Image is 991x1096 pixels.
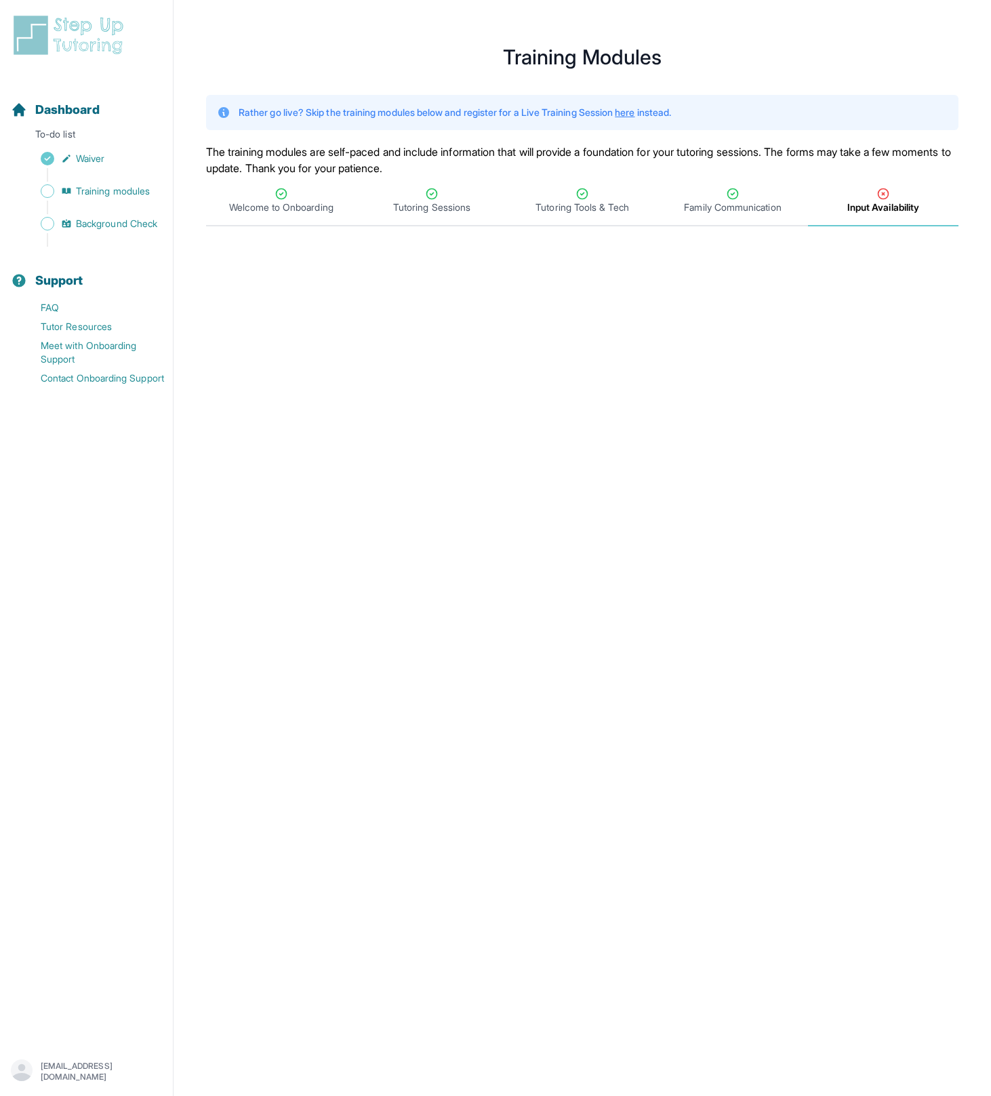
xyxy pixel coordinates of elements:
[11,149,173,168] a: Waiver
[535,201,628,214] span: Tutoring Tools & Tech
[847,201,919,214] span: Input Availability
[11,1059,162,1084] button: [EMAIL_ADDRESS][DOMAIN_NAME]
[239,106,671,119] p: Rather go live? Skip the training modules below and register for a Live Training Session instead.
[615,106,634,118] a: here
[76,152,104,165] span: Waiver
[5,79,167,125] button: Dashboard
[5,127,167,146] p: To-do list
[35,100,100,119] span: Dashboard
[5,249,167,296] button: Support
[76,184,150,198] span: Training modules
[206,49,958,65] h1: Training Modules
[11,182,173,201] a: Training modules
[41,1061,162,1082] p: [EMAIL_ADDRESS][DOMAIN_NAME]
[11,14,132,57] img: logo
[684,201,781,214] span: Family Communication
[11,214,173,233] a: Background Check
[206,144,958,176] p: The training modules are self-paced and include information that will provide a foundation for yo...
[35,271,83,290] span: Support
[393,201,470,214] span: Tutoring Sessions
[11,317,173,336] a: Tutor Resources
[206,259,958,1080] iframe: Workbook
[229,201,333,214] span: Welcome to Onboarding
[206,176,958,226] nav: Tabs
[76,217,157,230] span: Background Check
[11,369,173,388] a: Contact Onboarding Support
[11,298,173,317] a: FAQ
[11,100,100,119] a: Dashboard
[11,336,173,369] a: Meet with Onboarding Support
